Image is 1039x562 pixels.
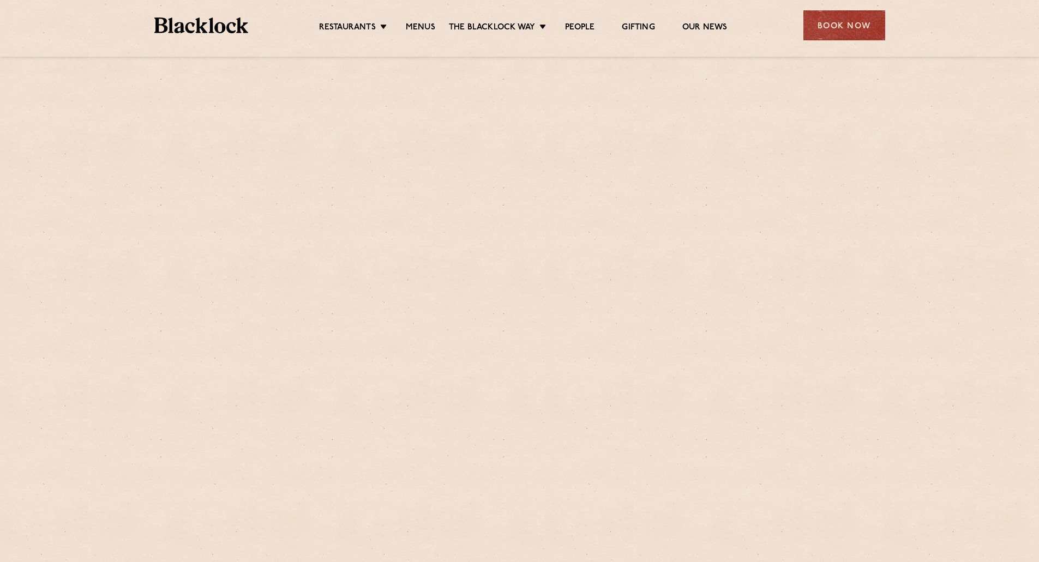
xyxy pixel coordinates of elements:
[319,22,376,34] a: Restaurants
[682,22,728,34] a: Our News
[622,22,654,34] a: Gifting
[154,17,249,33] img: BL_Textured_Logo-footer-cropped.svg
[406,22,435,34] a: Menus
[449,22,535,34] a: The Blacklock Way
[803,10,885,40] div: Book Now
[565,22,594,34] a: People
